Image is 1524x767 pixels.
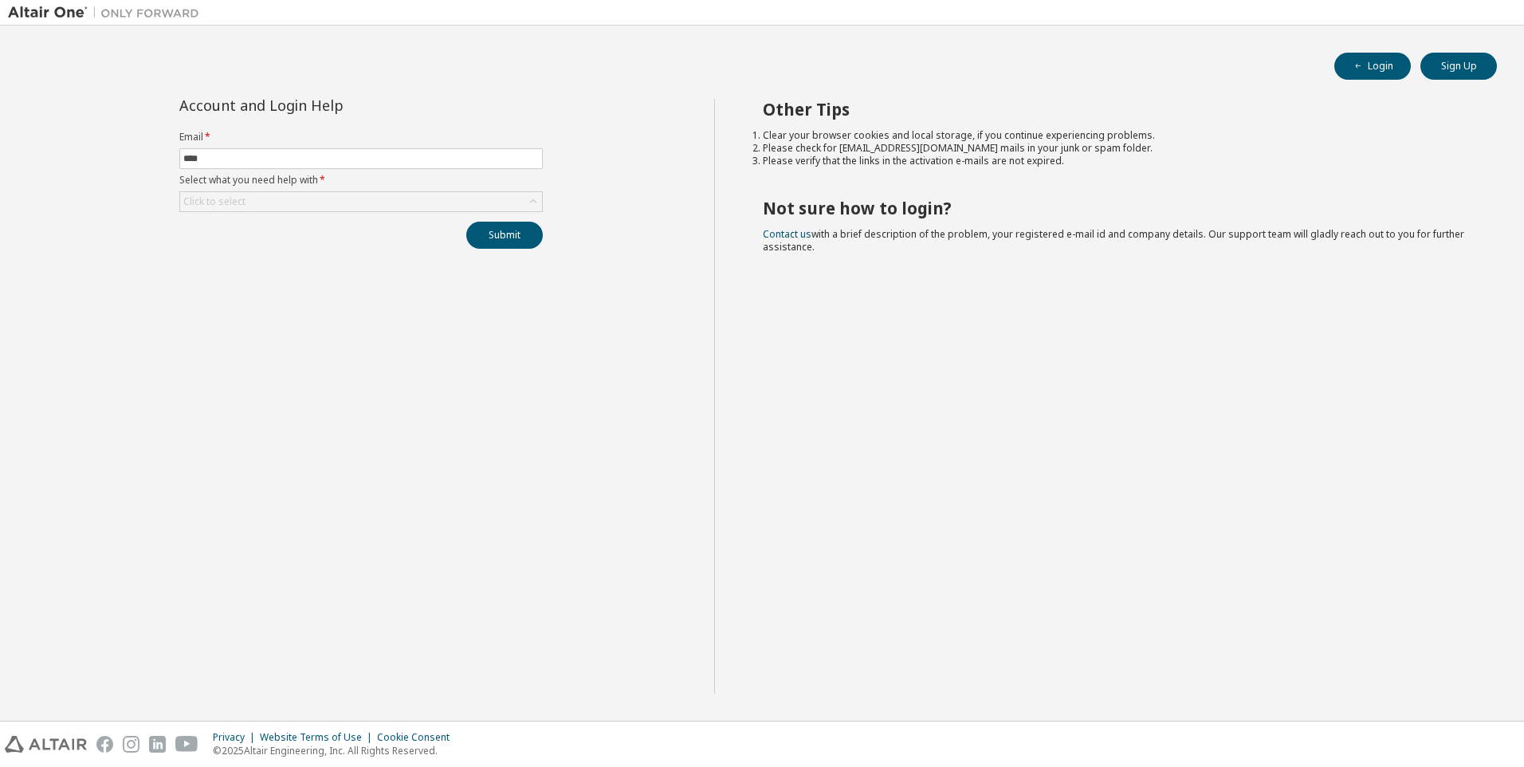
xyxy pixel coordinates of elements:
img: Altair One [8,5,207,21]
img: youtube.svg [175,736,198,753]
a: Contact us [763,227,811,241]
img: facebook.svg [96,736,113,753]
span: with a brief description of the problem, your registered e-mail id and company details. Our suppo... [763,227,1464,254]
img: instagram.svg [123,736,139,753]
button: Sign Up [1420,53,1497,80]
h2: Other Tips [763,99,1469,120]
div: Cookie Consent [377,731,459,744]
div: Click to select [180,192,542,211]
div: Click to select [183,195,245,208]
p: © 2025 Altair Engineering, Inc. All Rights Reserved. [213,744,459,757]
img: altair_logo.svg [5,736,87,753]
li: Please verify that the links in the activation e-mails are not expired. [763,155,1469,167]
img: linkedin.svg [149,736,166,753]
button: Login [1334,53,1411,80]
div: Account and Login Help [179,99,470,112]
label: Email [179,131,543,144]
button: Submit [466,222,543,249]
label: Select what you need help with [179,174,543,187]
div: Website Terms of Use [260,731,377,744]
div: Privacy [213,731,260,744]
h2: Not sure how to login? [763,198,1469,218]
li: Clear your browser cookies and local storage, if you continue experiencing problems. [763,129,1469,142]
li: Please check for [EMAIL_ADDRESS][DOMAIN_NAME] mails in your junk or spam folder. [763,142,1469,155]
